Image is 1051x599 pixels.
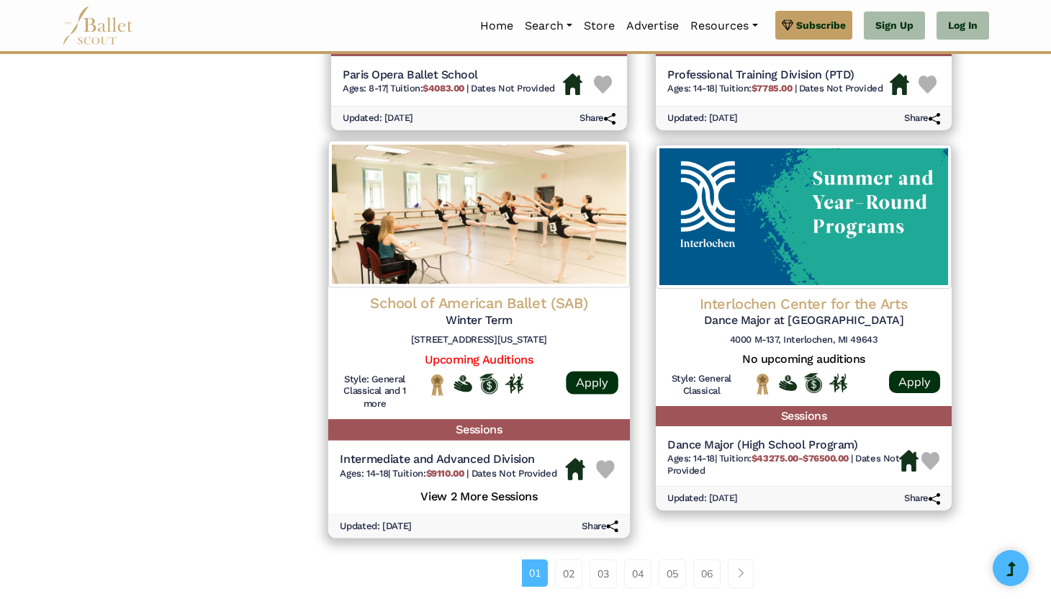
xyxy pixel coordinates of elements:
[656,406,952,427] h5: Sessions
[566,371,618,395] a: Apply
[799,83,883,94] span: Dates Not Provided
[889,371,940,393] a: Apply
[343,112,413,125] h6: Updated: [DATE]
[596,461,615,479] img: Heart
[479,374,498,395] img: Offers Scholarship
[328,420,630,441] h5: Sessions
[890,73,909,95] img: Housing Available
[667,373,736,397] h6: Style: General Classical
[667,313,940,328] h5: Dance Major at [GEOGRAPHIC_DATA]
[719,453,852,464] span: Tuition:
[804,373,822,393] img: Offers Scholarship
[454,376,472,392] img: Offers Financial Aid
[667,453,899,476] span: Dates Not Provided
[328,141,630,288] img: Logo
[343,83,555,95] h6: | |
[340,452,556,467] h5: Intermediate and Advanced Division
[340,468,556,480] h6: | |
[667,453,715,464] span: Ages: 14-18
[667,438,899,453] h5: Dance Major (High School Program)
[775,11,852,40] a: Subscribe
[667,334,940,346] h6: 4000 M-137, Interlochen, MI 49643
[471,83,554,94] span: Dates Not Provided
[667,492,738,505] h6: Updated: [DATE]
[719,83,795,94] span: Tuition:
[937,12,989,40] a: Log In
[343,68,555,83] h5: Paris Opera Ballet School
[392,468,466,479] span: Tuition:
[423,83,464,94] b: $4083.00
[340,334,618,346] h6: [STREET_ADDRESS][US_STATE]
[390,83,466,94] span: Tuition:
[579,112,615,125] h6: Share
[693,559,721,588] a: 06
[829,374,847,392] img: In Person
[864,12,925,40] a: Sign Up
[555,559,582,588] a: 02
[522,559,548,587] a: 01
[754,373,772,395] img: National
[685,11,763,41] a: Resources
[899,450,919,472] img: Housing Available
[578,11,621,41] a: Store
[340,468,388,479] span: Ages: 14-18
[667,294,940,313] h4: Interlochen Center for the Arts
[624,559,651,588] a: 04
[752,453,849,464] b: $43275.00-$76500.00
[921,452,939,470] img: Heart
[472,468,557,479] span: Dates Not Provided
[582,521,618,533] h6: Share
[667,453,899,477] h6: | |
[522,559,762,588] nav: Page navigation example
[565,458,585,480] img: Housing Available
[667,68,883,83] h5: Professional Training Division (PTD)
[340,313,618,328] h5: Winter Term
[656,145,952,289] img: Logo
[425,352,533,366] a: Upcoming Auditions
[505,374,523,394] img: In Person
[590,559,617,588] a: 03
[904,492,940,505] h6: Share
[340,521,412,533] h6: Updated: [DATE]
[667,352,940,367] h5: No upcoming auditions
[779,375,797,391] img: Offers Financial Aid
[904,112,940,125] h6: Share
[621,11,685,41] a: Advertise
[563,73,582,95] img: Housing Available
[796,17,846,33] span: Subscribe
[340,374,410,411] h6: Style: General Classical and 1 more
[340,294,618,313] h4: School of American Ballet (SAB)
[474,11,519,41] a: Home
[667,83,883,95] h6: | |
[919,76,937,94] img: Heart
[667,112,738,125] h6: Updated: [DATE]
[426,468,464,479] b: $9110.00
[428,374,446,397] img: National
[782,17,793,33] img: gem.svg
[667,83,715,94] span: Ages: 14-18
[594,76,612,94] img: Heart
[343,83,386,94] span: Ages: 8-17
[340,486,618,505] h5: View 2 More Sessions
[519,11,578,41] a: Search
[752,83,792,94] b: $7785.00
[659,559,686,588] a: 05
